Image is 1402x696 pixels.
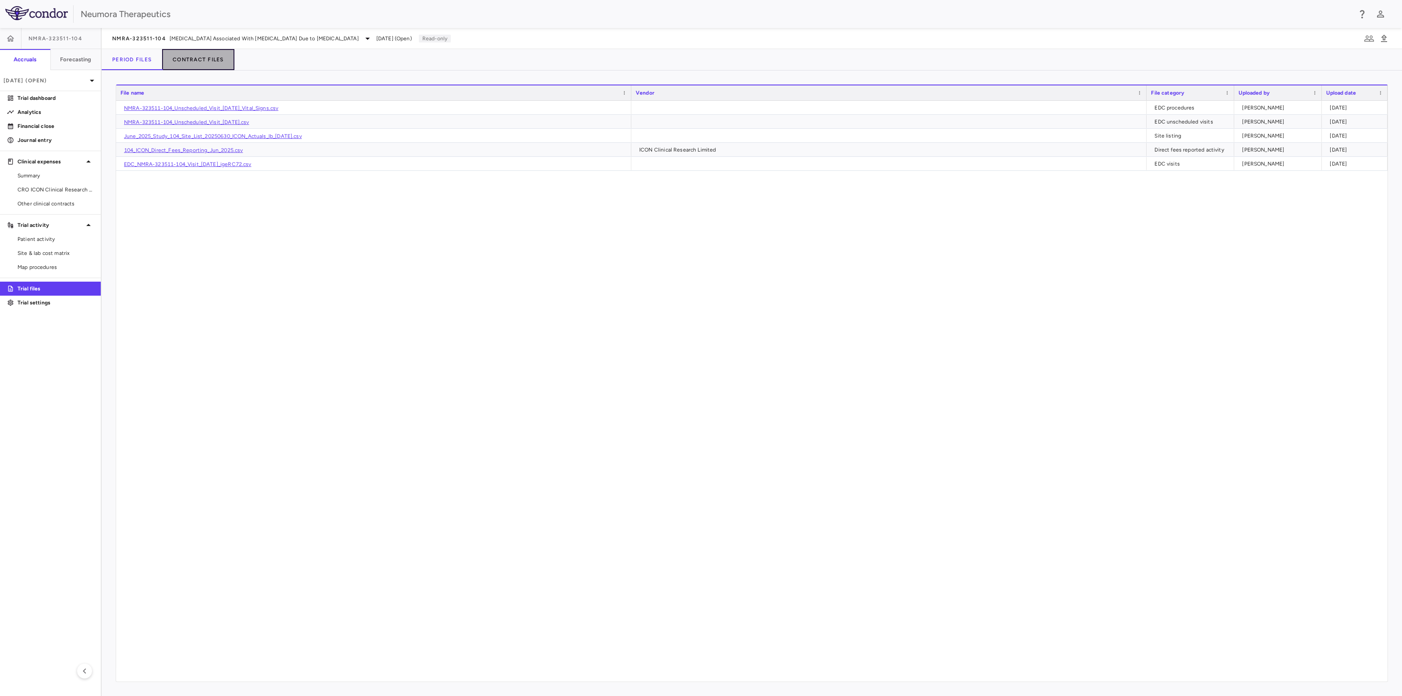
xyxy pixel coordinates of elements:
[639,143,1142,157] div: ICON Clinical Research Limited
[4,77,87,85] p: [DATE] (Open)
[18,136,94,144] p: Journal entry
[1330,115,1383,129] div: [DATE]
[1154,115,1230,129] div: EDC unscheduled visits
[18,285,94,293] p: Trial files
[124,105,278,111] a: NMRA-323511-104_Unscheduled_Visit_[DATE]_Vital_Signs.csv
[14,56,36,64] h6: Accruals
[18,263,94,271] span: Map procedures
[1154,143,1230,157] div: Direct fees reported activity
[1330,101,1383,115] div: [DATE]
[124,161,251,167] a: EDC_NMRA-323511-104_Visit_[DATE]_igeRC72.csv
[1239,90,1270,96] span: Uploaded by
[18,158,83,166] p: Clinical expenses
[28,35,82,42] span: NMRA-323511-104
[102,49,162,70] button: Period Files
[81,7,1351,21] div: Neumora Therapeutics
[112,35,166,42] span: NMRA-323511-104
[419,35,451,42] p: Read-only
[1242,129,1317,143] div: [PERSON_NAME]
[124,119,249,125] a: NMRA-323511-104_Unscheduled_Visit_[DATE].csv
[1242,143,1317,157] div: [PERSON_NAME]
[1326,90,1356,96] span: Upload date
[162,49,234,70] button: Contract Files
[18,186,94,194] span: CRO ICON Clinical Research Limited
[124,147,243,153] a: 104_ICON_Direct_Fees_Reporting_Jun_2025.csv
[170,35,359,42] span: [MEDICAL_DATA] Associated With [MEDICAL_DATA] Due to [MEDICAL_DATA]
[1330,143,1383,157] div: [DATE]
[376,35,412,42] span: [DATE] (Open)
[18,249,94,257] span: Site & lab cost matrix
[60,56,92,64] h6: Forecasting
[1242,115,1317,129] div: [PERSON_NAME]
[5,6,68,20] img: logo-full-SnFGN8VE.png
[120,90,144,96] span: File name
[18,172,94,180] span: Summary
[18,108,94,116] p: Analytics
[18,299,94,307] p: Trial settings
[636,90,655,96] span: Vendor
[124,133,302,139] a: June_2025_Study_104_Site_List_20250630_ICON_Actuals_lb_[DATE].csv
[1154,129,1230,143] div: Site listing
[18,122,94,130] p: Financial close
[1151,90,1184,96] span: File category
[18,235,94,243] span: Patient activity
[1330,157,1383,171] div: [DATE]
[18,221,83,229] p: Trial activity
[1330,129,1383,143] div: [DATE]
[1242,101,1317,115] div: [PERSON_NAME]
[18,200,94,208] span: Other clinical contracts
[18,94,94,102] p: Trial dashboard
[1242,157,1317,171] div: [PERSON_NAME]
[1154,101,1230,115] div: EDC procedures
[1154,157,1230,171] div: EDC visits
